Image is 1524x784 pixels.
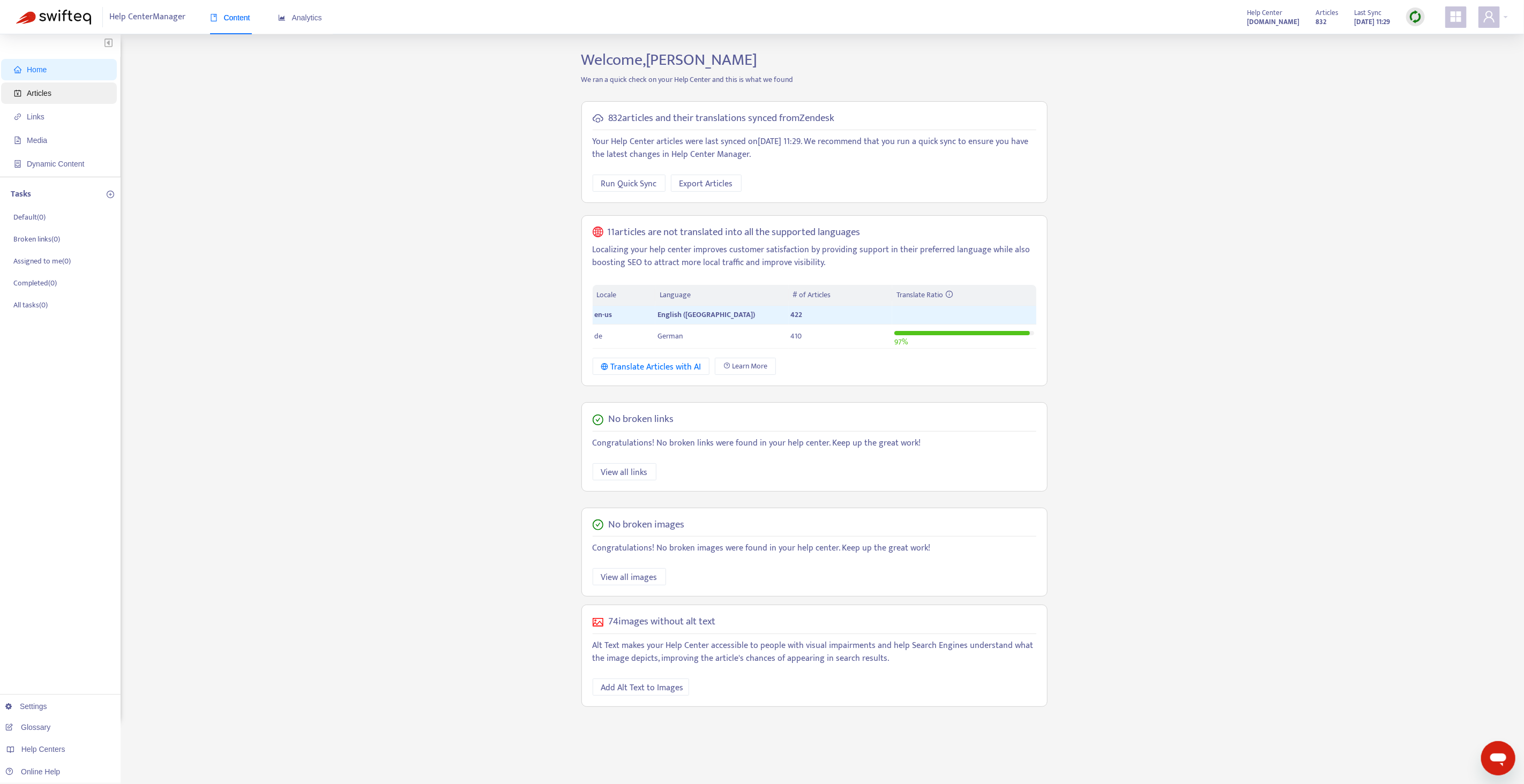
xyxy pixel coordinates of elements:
span: Analytics [278,13,322,22]
span: 97 % [894,336,908,348]
a: Glossary [5,723,50,732]
span: Articles [1316,7,1338,19]
span: Media [27,136,47,145]
button: Translate Articles with AI [593,358,710,375]
span: account-book [14,89,21,97]
span: Help Centers [21,745,65,753]
h5: 11 articles are not translated into all the supported languages [607,227,860,239]
p: Broken links ( 0 ) [13,233,60,245]
span: file-image [14,137,21,144]
span: Run Quick Sync [601,177,657,191]
span: Last Sync [1354,7,1381,19]
span: Welcome, [PERSON_NAME] [581,47,758,73]
span: View all links [601,466,648,479]
a: [DOMAIN_NAME] [1247,16,1299,28]
iframe: Button to launch messaging window [1481,741,1515,775]
span: plus-circle [107,191,114,198]
span: link [14,113,21,120]
p: Congratulations! No broken images were found in your help center. Keep up the great work! [593,542,1036,555]
p: Your Help Center articles were last synced on [DATE] 11:29 . We recommend that you run a quick sy... [593,135,1036,161]
img: Swifteq [16,10,91,25]
p: Alt Text makes your Help Center accessible to people with visual impairments and help Search Engi... [593,639,1036,665]
span: Home [27,65,47,74]
span: Articles [27,89,51,97]
a: Online Help [5,767,60,776]
span: area-chart [278,14,286,21]
p: All tasks ( 0 ) [13,299,48,311]
th: Locale [593,285,656,306]
button: View all links [593,463,656,480]
h5: No broken images [609,519,685,531]
span: Dynamic Content [27,160,84,168]
p: Default ( 0 ) [13,212,46,223]
span: German [658,330,683,342]
span: cloud-sync [593,113,603,124]
p: We ran a quick check on your Help Center and this is what we found [573,74,1056,85]
img: sync.dc5367851b00ba804db3.png [1409,10,1422,24]
span: Add Alt Text to Images [601,681,684,695]
p: Tasks [11,188,31,201]
div: Translate Ratio [897,289,1032,301]
button: Export Articles [671,175,742,192]
span: check-circle [593,519,603,530]
span: Help Center [1247,7,1282,19]
span: English ([GEOGRAPHIC_DATA]) [658,308,755,321]
div: Translate Articles with AI [601,360,701,374]
strong: [DATE] 11:29 [1354,16,1390,28]
span: Links [27,112,44,121]
p: Congratulations! No broken links were found in your help center. Keep up the great work! [593,437,1036,450]
button: Run Quick Sync [593,175,666,192]
span: View all images [601,571,658,584]
th: # of Articles [789,285,892,306]
strong: 832 [1316,16,1326,28]
span: 422 [791,308,803,321]
span: en-us [595,308,612,321]
span: Export Articles [679,177,733,191]
span: global [593,227,603,239]
span: Learn More [732,360,767,372]
span: picture [593,617,603,628]
span: container [14,160,21,168]
p: Localizing your help center improves customer satisfaction by providing support in their preferre... [593,244,1036,269]
h5: 74 images without alt text [609,616,716,628]
span: home [14,66,21,73]
th: Language [655,285,788,306]
span: 410 [791,330,802,342]
p: Completed ( 0 ) [13,277,57,289]
button: Add Alt Text to Images [593,679,689,696]
span: user [1483,10,1496,23]
span: Content [210,13,250,22]
span: check-circle [593,414,603,425]
p: Assigned to me ( 0 ) [13,255,71,267]
h5: No broken links [609,413,674,426]
button: View all images [593,568,666,585]
a: Settings [5,702,47,711]
span: Help Center Manager [110,7,186,27]
span: appstore [1450,10,1462,23]
h5: 832 articles and their translations synced from Zendesk [609,112,835,125]
span: book [210,14,218,21]
span: de [595,330,603,342]
a: Learn More [715,358,776,375]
